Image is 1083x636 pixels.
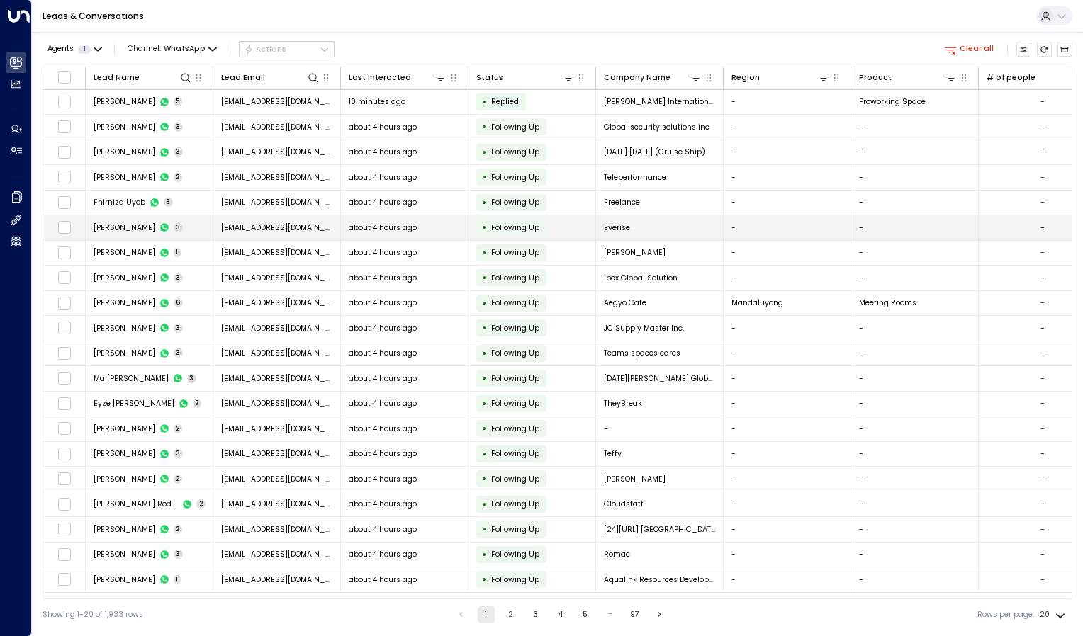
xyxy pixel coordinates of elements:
[851,392,979,416] td: -
[349,448,417,459] span: about 4 hours ago
[349,348,417,358] span: about 4 hours ago
[596,416,724,441] td: -
[724,467,851,492] td: -
[491,297,539,308] span: Following Up
[482,143,487,161] div: •
[491,474,539,484] span: Following Up
[476,72,503,84] div: Status
[604,348,680,358] span: Teams spaces cares
[851,467,979,492] td: -
[349,96,405,107] span: 10 minutes ago
[57,70,71,84] span: Toggle select all
[476,71,576,84] div: Status
[349,222,417,233] span: about 4 hours ago
[94,373,169,384] span: Ma Andrea Balisi
[859,297,916,308] span: Meeting Rooms
[724,492,851,517] td: -
[57,472,71,486] span: Toggle select row
[94,197,145,208] span: Fhirniza Uyob
[724,567,851,592] td: -
[349,197,417,208] span: about 4 hours ago
[482,445,487,463] div: •
[941,42,999,57] button: Clear all
[482,394,487,413] div: •
[94,549,155,560] span: Greg Boncales
[482,244,487,262] div: •
[1040,222,1045,233] div: -
[57,372,71,385] span: Toggle select row
[724,416,851,441] td: -
[1040,474,1045,484] div: -
[221,499,333,509] span: fritzmiranda01@gmail.com
[174,97,183,106] span: 5
[482,193,487,212] div: •
[94,323,155,334] span: Chriscel Bautista
[604,72,670,84] div: Company Name
[482,344,487,363] div: •
[851,366,979,391] td: -
[1040,373,1045,384] div: -
[94,448,155,459] span: Ailen Bulaklak
[552,606,569,623] button: Go to page 4
[174,273,184,283] span: 3
[604,549,630,560] span: Romac
[851,341,979,366] td: -
[57,322,71,335] span: Toggle select row
[482,268,487,287] div: •
[94,398,174,409] span: Eyze Racelis
[43,42,106,57] button: Agents1
[482,294,487,312] div: •
[604,122,709,132] span: Global security solutions inc
[1040,398,1045,409] div: -
[221,147,333,157] span: jamesalano30@gmail.com
[57,296,71,310] span: Toggle select row
[604,574,716,585] span: Aqualink Resources Development Inc
[193,399,202,408] span: 2
[174,550,184,559] span: 3
[187,374,197,383] span: 3
[851,416,979,441] td: -
[731,297,783,308] span: Mandaluyong
[724,543,851,567] td: -
[851,316,979,341] td: -
[482,93,487,111] div: •
[724,140,851,165] td: -
[724,266,851,290] td: -
[1016,42,1032,57] button: Customize
[724,517,851,542] td: -
[174,449,184,458] span: 3
[1040,549,1045,560] div: -
[57,497,71,511] span: Toggle select row
[604,448,622,459] span: Teffy
[851,115,979,140] td: -
[724,115,851,140] td: -
[851,442,979,467] td: -
[491,398,539,409] span: Following Up
[43,10,144,22] a: Leads & Conversations
[859,96,926,107] span: Proworking Space
[1057,42,1073,57] button: Archived Leads
[123,42,221,57] button: Channel:WhatsApp
[57,397,71,410] span: Toggle select row
[57,447,71,460] span: Toggle select row
[491,197,539,208] span: Following Up
[724,191,851,215] td: -
[627,606,644,623] button: Go to page 97
[604,273,678,283] span: ibex Global Solution
[174,223,184,232] span: 3
[859,71,958,84] div: Product
[221,297,333,308] span: kevinmetrio1195@gmail.com
[349,147,417,157] span: about 4 hours ago
[482,168,487,186] div: •
[1040,574,1045,585] div: -
[349,424,417,434] span: about 4 hours ago
[724,215,851,240] td: -
[491,574,539,585] span: Following Up
[977,609,1034,620] label: Rows per page:
[724,341,851,366] td: -
[724,90,851,115] td: -
[221,524,333,535] span: robinosangalang@gmail.com
[174,475,183,484] span: 2
[349,297,417,308] span: about 4 hours ago
[221,122,333,132] span: dugeniacesar31@gmail.com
